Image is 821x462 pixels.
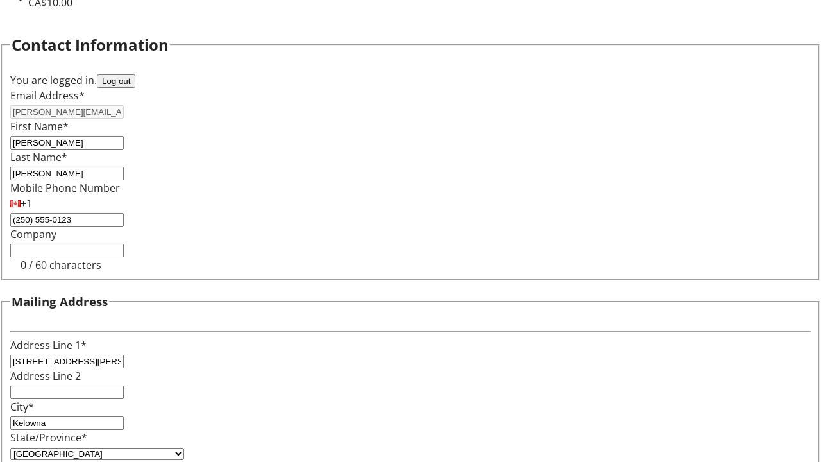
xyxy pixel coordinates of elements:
button: Log out [97,74,135,88]
input: Address [10,355,124,368]
label: First Name* [10,119,69,133]
h3: Mailing Address [12,293,108,311]
label: Mobile Phone Number [10,181,120,195]
input: (506) 234-5678 [10,213,124,227]
label: Company [10,227,56,241]
label: City* [10,400,34,414]
h2: Contact Information [12,33,169,56]
label: Address Line 1* [10,338,87,352]
label: State/Province* [10,431,87,445]
div: You are logged in. [10,73,811,88]
input: City [10,416,124,430]
label: Address Line 2 [10,369,81,383]
tr-character-limit: 0 / 60 characters [21,258,101,272]
label: Last Name* [10,150,67,164]
label: Email Address* [10,89,85,103]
